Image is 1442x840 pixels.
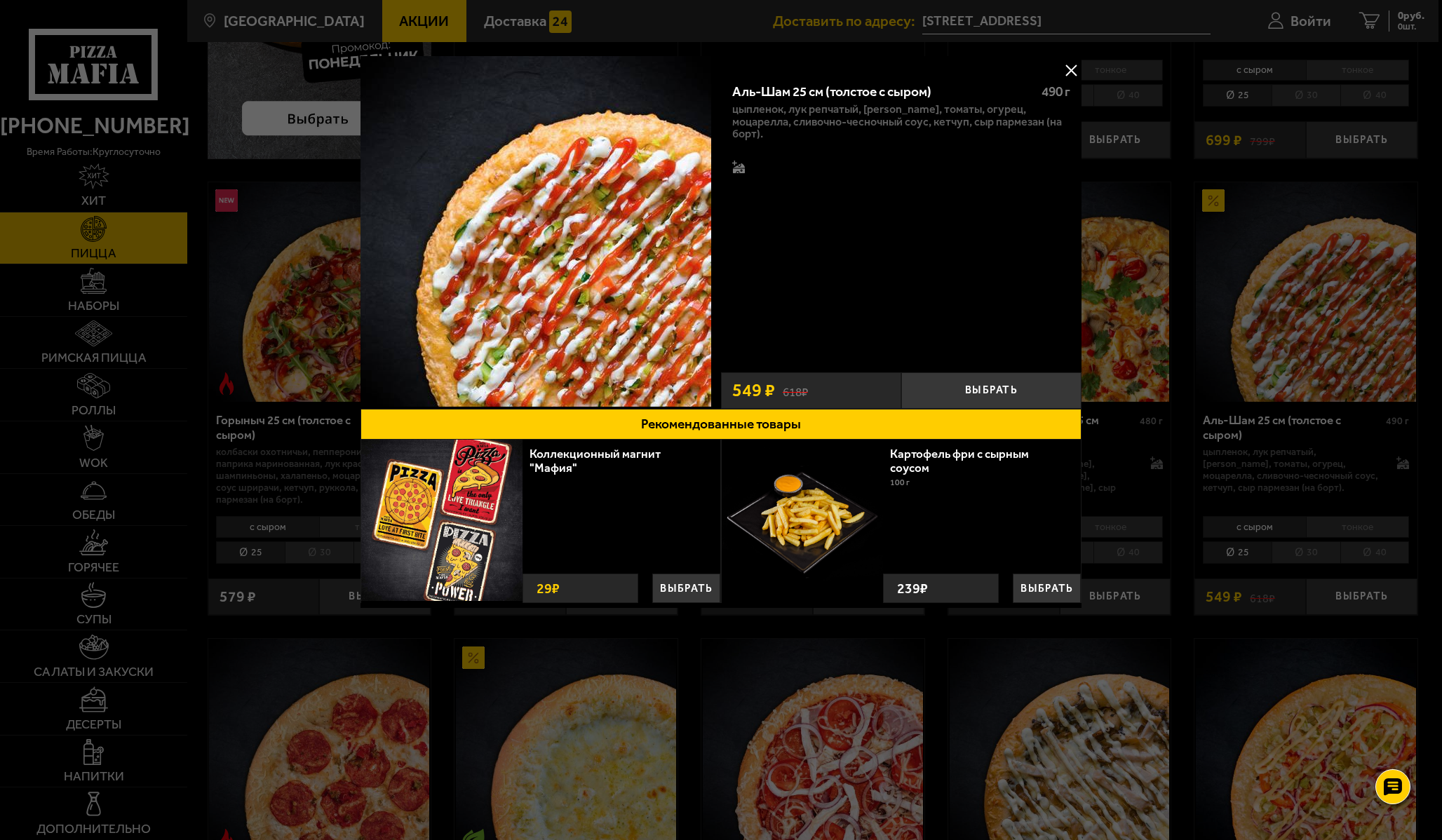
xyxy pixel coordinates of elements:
[652,574,720,603] button: Выбрать
[1013,574,1081,603] button: Выбрать
[732,381,775,400] span: 549 ₽
[1042,83,1070,100] span: 490 г
[894,574,931,602] strong: 239 ₽
[732,103,1070,139] p: цыпленок, лук репчатый, [PERSON_NAME], томаты, огурец, моцарелла, сливочно-чесночный соус, кетчуп...
[360,56,711,407] img: Аль-Шам 25 см (толстое с сыром)
[732,83,1029,100] div: Аль-Шам 25 см (толстое с сыром)
[530,447,661,475] a: Коллекционный магнит "Мафия"
[890,447,1029,475] a: Картофель фри с сырным соусом
[783,383,808,398] s: 618 ₽
[360,56,721,409] a: Аль-Шам 25 см (толстое с сыром)
[533,574,563,602] strong: 29 ₽
[890,477,910,487] span: 100 г
[360,409,1081,440] button: Рекомендованные товары
[901,372,1081,409] button: Выбрать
